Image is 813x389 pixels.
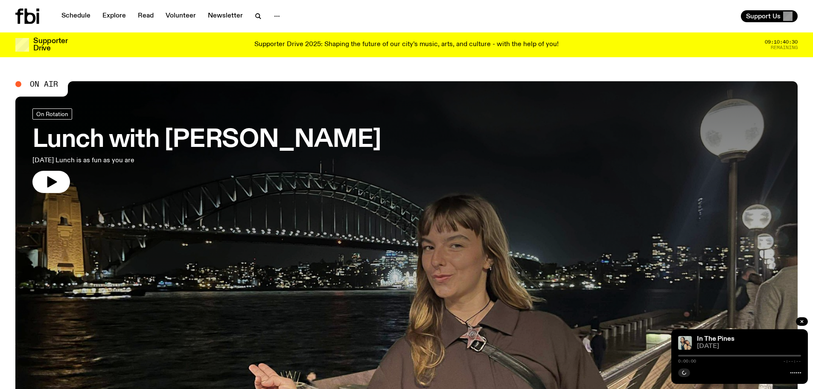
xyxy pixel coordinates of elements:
[678,359,696,363] span: 0:00:00
[160,10,201,22] a: Volunteer
[32,108,72,120] a: On Rotation
[30,80,58,88] span: On Air
[32,108,381,193] a: Lunch with [PERSON_NAME][DATE] Lunch is as fun as you are
[56,10,96,22] a: Schedule
[36,111,68,117] span: On Rotation
[33,38,67,52] h3: Supporter Drive
[32,155,251,166] p: [DATE] Lunch is as fun as you are
[741,10,798,22] button: Support Us
[765,40,798,44] span: 09:10:40:30
[97,10,131,22] a: Explore
[203,10,248,22] a: Newsletter
[746,12,781,20] span: Support Us
[697,336,734,342] a: In The Pines
[771,45,798,50] span: Remaining
[32,128,381,152] h3: Lunch with [PERSON_NAME]
[783,359,801,363] span: -:--:--
[133,10,159,22] a: Read
[697,343,801,350] span: [DATE]
[254,41,559,49] p: Supporter Drive 2025: Shaping the future of our city’s music, arts, and culture - with the help o...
